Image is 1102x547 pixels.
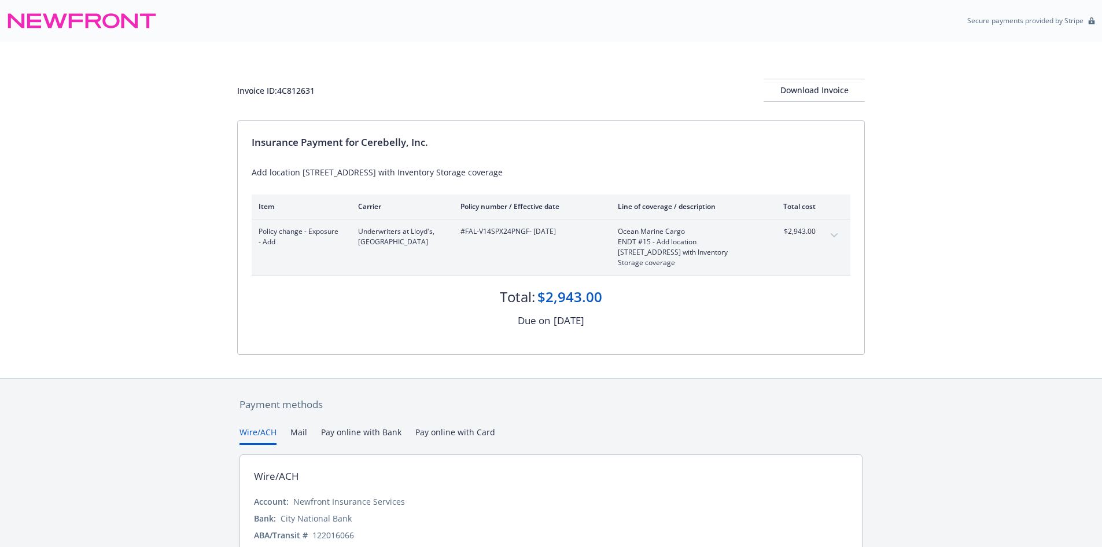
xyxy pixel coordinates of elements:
div: Account: [254,495,289,508]
span: #FAL-V14SPX24PNGF - [DATE] [460,226,599,237]
button: Pay online with Card [415,426,495,445]
div: City National Bank [281,512,352,524]
div: Newfront Insurance Services [293,495,405,508]
button: expand content [825,226,843,245]
span: ENDT #15 - Add location [STREET_ADDRESS] with Inventory Storage coverage [618,237,754,268]
div: Policy number / Effective date [460,201,599,211]
div: Carrier [358,201,442,211]
div: Line of coverage / description [618,201,754,211]
div: Item [259,201,340,211]
span: Ocean Marine Cargo [618,226,754,237]
div: Due on [518,313,550,328]
div: Wire/ACH [254,469,299,484]
div: ABA/Transit # [254,529,308,541]
p: Secure payments provided by Stripe [967,16,1083,25]
div: Bank: [254,512,276,524]
button: Download Invoice [764,79,865,102]
div: 122016066 [312,529,354,541]
div: $2,943.00 [537,287,602,307]
button: Wire/ACH [239,426,277,445]
div: Total cost [772,201,816,211]
span: Underwriters at Lloyd's, [GEOGRAPHIC_DATA] [358,226,442,247]
span: $2,943.00 [772,226,816,237]
div: Add location [STREET_ADDRESS] with Inventory Storage coverage [252,166,850,178]
span: Ocean Marine CargoENDT #15 - Add location [STREET_ADDRESS] with Inventory Storage coverage [618,226,754,268]
span: Policy change - Exposure - Add [259,226,340,247]
div: Policy change - Exposure - AddUnderwriters at Lloyd's, [GEOGRAPHIC_DATA]#FAL-V14SPX24PNGF- [DATE]... [252,219,850,275]
div: Total: [500,287,535,307]
button: Mail [290,426,307,445]
div: Invoice ID: 4C812631 [237,85,315,97]
div: Download Invoice [764,79,865,101]
div: Payment methods [239,397,863,412]
div: [DATE] [554,313,584,328]
button: Pay online with Bank [321,426,401,445]
div: Insurance Payment for Cerebelly, Inc. [252,135,850,150]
